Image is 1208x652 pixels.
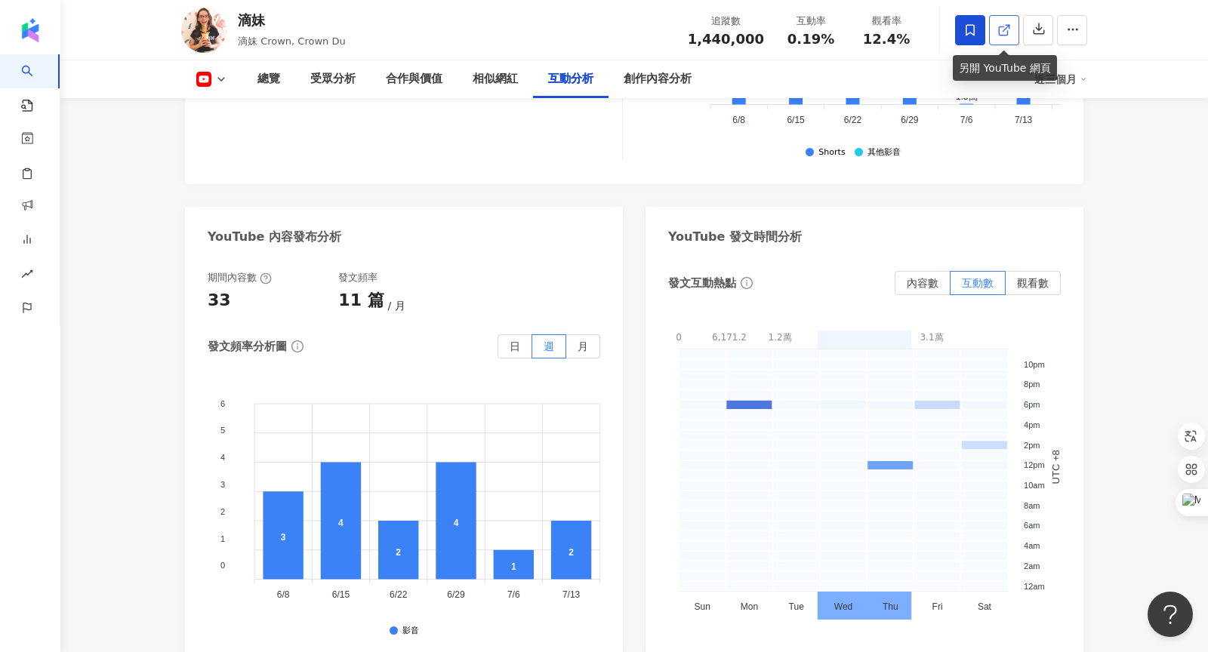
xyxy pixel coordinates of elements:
[208,289,231,312] div: 33
[1024,501,1040,510] tspan: 8am
[332,589,350,600] tspan: 6/15
[1017,277,1049,289] span: 觀看數
[220,480,225,489] tspan: 3
[843,115,861,125] tspan: 6/22
[510,340,520,352] span: 日
[21,259,33,293] span: rise
[624,70,692,88] div: 創作內容分析
[1024,461,1045,470] tspan: 12pm
[1050,451,1062,484] text: UTC +8
[901,115,919,125] tspan: 6/29
[1024,481,1045,490] tspan: 10am
[668,229,802,245] div: YouTube 發文時間分析
[1024,420,1040,429] tspan: 4pm
[277,589,290,600] tspan: 6/8
[787,32,834,47] span: 0.19%
[818,148,845,158] div: Shorts
[787,115,805,125] tspan: 6/15
[208,229,341,245] div: YouTube 內容發布分析
[1024,400,1040,409] tspan: 6pm
[238,35,346,47] span: 滴妹 Crown, Crown Du
[741,601,758,612] tspan: Mon
[1024,561,1040,570] tspan: 2am
[1148,592,1193,637] iframe: Help Scout Beacon - Open
[578,340,588,352] span: 月
[883,601,898,612] tspan: Thu
[962,277,994,289] span: 互動數
[181,8,226,53] img: KOL Avatar
[1024,360,1045,369] tspan: 10pm
[789,601,805,612] tspan: Tue
[507,589,520,600] tspan: 7/6
[18,18,42,42] img: logo icon
[863,32,910,47] span: 12.4%
[932,601,943,612] tspan: Fri
[388,300,405,312] span: 月
[978,601,992,612] tspan: Sat
[220,454,225,463] tspan: 4
[548,70,593,88] div: 互動分析
[386,70,442,88] div: 合作與價值
[694,601,710,612] tspan: Sun
[688,31,764,47] span: 1,440,000
[208,271,272,284] div: 期間內容數
[220,534,225,543] tspan: 1
[782,14,840,29] div: 互動率
[1024,541,1040,550] tspan: 4am
[21,54,51,113] a: search
[858,14,915,29] div: 觀看率
[688,14,764,29] div: 追蹤數
[257,70,280,88] div: 總覽
[953,55,1057,81] div: 另開 YouTube 網頁
[738,275,755,291] span: info-circle
[544,340,554,352] span: 週
[220,561,225,570] tspan: 0
[390,589,408,600] tspan: 6/22
[1015,115,1033,125] tspan: 7/13
[1024,521,1040,531] tspan: 6am
[867,148,901,158] div: 其他影音
[562,589,581,600] tspan: 7/13
[338,271,377,284] div: 發文頻率
[834,601,852,612] tspan: Wed
[1024,380,1040,389] tspan: 8pm
[238,11,346,29] div: 滴妹
[732,115,745,125] tspan: 6/8
[960,115,973,125] tspan: 7/6
[220,507,225,516] tspan: 2
[1034,67,1087,91] div: 近三個月
[473,70,518,88] div: 相似網紅
[338,289,384,312] div: 11 篇
[289,338,306,355] span: info-circle
[1024,582,1045,591] tspan: 12am
[220,426,225,435] tspan: 5
[447,589,465,600] tspan: 6/29
[668,275,736,291] div: 發文互動熱點
[1024,441,1040,450] tspan: 2pm
[220,399,225,408] tspan: 6
[907,277,938,289] span: 內容數
[402,626,419,636] div: 影音
[208,339,287,355] div: 發文頻率分析圖
[310,70,356,88] div: 受眾分析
